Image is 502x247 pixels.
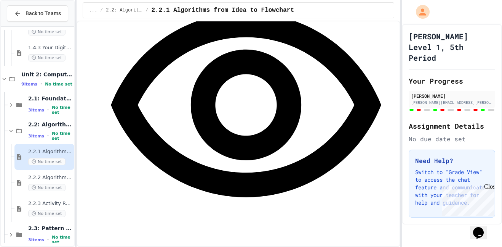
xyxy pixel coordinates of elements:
[152,6,294,15] span: 2.2.1 Algorithms from Idea to Flowchart
[28,54,66,61] span: No time set
[100,7,103,13] span: /
[3,3,53,48] div: Chat with us now!Close
[28,95,73,102] span: 2.1: Foundations of Computational Thinking
[28,158,66,165] span: No time set
[47,133,49,139] span: •
[28,237,44,242] span: 3 items
[45,82,72,87] span: No time set
[28,108,44,113] span: 3 items
[145,7,148,13] span: /
[52,131,72,141] span: No time set
[409,31,495,63] h1: [PERSON_NAME] Level 1, 5th Period
[415,168,489,207] p: Switch to "Grade View" to access the chat feature and communicate with your teacher for help and ...
[470,216,494,239] iframe: chat widget
[40,81,42,87] span: •
[28,174,73,181] span: 2.2.2 Algorithms from Idea to Flowchart - Review
[28,149,73,155] span: 2.2.1 Algorithms from Idea to Flowchart
[409,121,495,131] h2: Assignment Details
[52,235,72,245] span: No time set
[21,71,73,78] span: Unit 2: Computational Thinking & Problem-Solving
[89,7,98,13] span: ...
[28,121,73,128] span: 2.2: Algorithms from Idea to Flowchart
[28,134,44,139] span: 3 items
[7,5,68,22] button: Back to Teams
[409,76,495,86] h2: Your Progress
[409,134,495,144] div: No due date set
[28,225,73,232] span: 2.3: Pattern Recognition & Decomposition
[28,200,73,207] span: 2.2.3 Activity Recommendation Algorithm
[52,105,72,115] span: No time set
[47,107,49,113] span: •
[408,3,432,21] div: My Account
[28,45,73,51] span: 1.4.3 Your Digital Portfolio Challenge
[411,92,493,99] div: [PERSON_NAME]
[21,82,37,87] span: 9 items
[47,237,49,243] span: •
[26,10,61,18] span: Back to Teams
[106,7,142,13] span: 2.2: Algorithms from Idea to Flowchart
[28,28,66,36] span: No time set
[411,100,493,105] div: [PERSON_NAME][EMAIL_ADDRESS][PERSON_NAME][DOMAIN_NAME]
[439,183,494,216] iframe: chat widget
[28,184,66,191] span: No time set
[28,210,66,217] span: No time set
[415,156,489,165] h3: Need Help?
